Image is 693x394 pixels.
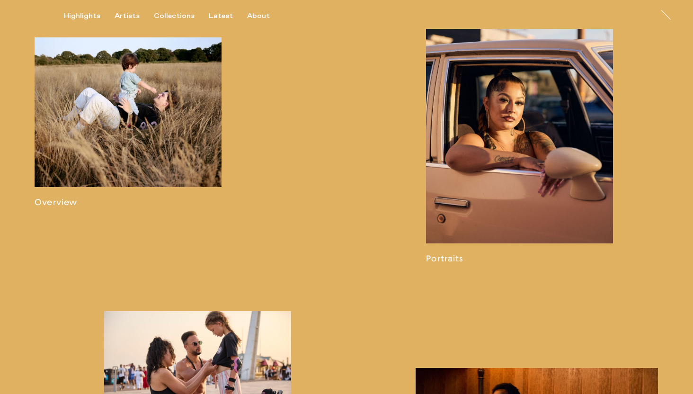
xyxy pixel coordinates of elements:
div: About [247,12,270,20]
div: Highlights [64,12,100,20]
button: About [247,12,284,20]
button: Artists [115,12,154,20]
button: Highlights [64,12,115,20]
div: Latest [209,12,233,20]
div: Artists [115,12,140,20]
button: Latest [209,12,247,20]
button: Collections [154,12,209,20]
div: Collections [154,12,195,20]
